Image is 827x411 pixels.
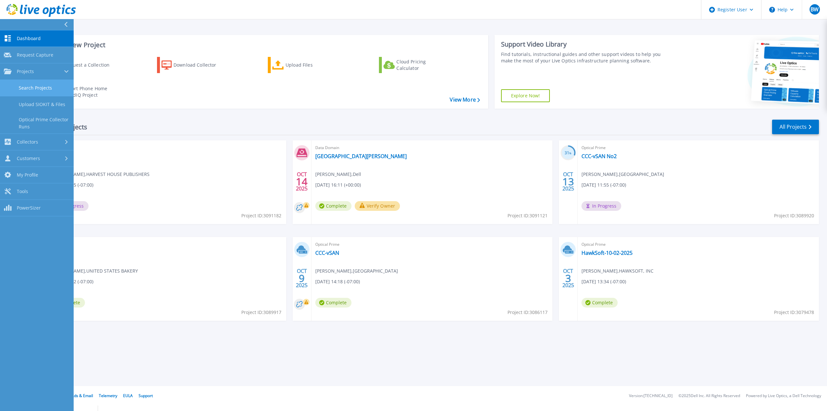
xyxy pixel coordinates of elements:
div: OCT 2025 [296,266,308,290]
span: My Profile [17,172,38,178]
span: Dashboard [17,36,41,41]
span: Complete [315,298,351,308]
li: Powered by Live Optics, a Dell Technology [746,394,821,398]
span: 3 [565,276,571,281]
span: Data Domain [315,144,549,151]
span: Optical Prime [49,241,282,248]
a: Ads & Email [71,393,93,398]
div: Upload Files [286,59,337,71]
a: HawkSoft-10-02-2025 [581,250,633,256]
span: Project ID: 3086117 [508,309,548,316]
span: [DATE] 11:55 (-07:00) [581,181,626,189]
span: Project ID: 3089920 [774,212,814,219]
span: In Progress [581,201,621,211]
span: 14 [296,179,308,184]
div: OCT 2025 [296,170,308,193]
span: Optical Prime [581,241,815,248]
span: [PERSON_NAME] , UNITED STATES BAKERY [49,267,138,275]
h3: 31 [560,149,576,157]
span: [DATE] 14:18 (-07:00) [315,278,360,285]
span: Project ID: 3091121 [508,212,548,219]
span: Customers [17,156,40,161]
li: Version: [TECHNICAL_ID] [629,394,673,398]
a: Upload Files [268,57,340,73]
span: PowerSizer [17,205,41,211]
span: [DATE] 13:34 (-07:00) [581,278,626,285]
div: OCT 2025 [562,266,574,290]
span: [PERSON_NAME] , HARVEST HOUSE PUBLISHERS [49,171,150,178]
h3: Start a New Project [46,41,480,49]
span: 13 [562,179,574,184]
span: Request Capture [17,52,53,58]
span: % [569,151,571,155]
div: Request a Collection [64,59,116,71]
a: Download Collector [157,57,229,73]
a: [GEOGRAPHIC_DATA][PERSON_NAME] [315,153,407,159]
div: OCT 2025 [562,170,574,193]
a: CCC-vSAN No2 [581,153,617,159]
span: [PERSON_NAME] , Dell [315,171,361,178]
li: © 2025 Dell Inc. All Rights Reserved [678,394,740,398]
a: CCC-vSAN [315,250,339,256]
a: All Projects [772,120,819,134]
span: BW [811,7,819,12]
div: Support Video Library [501,40,669,49]
span: 9 [299,276,305,281]
span: [DATE] 16:11 (+00:00) [315,181,361,189]
span: Complete [315,201,351,211]
span: [PERSON_NAME] , HAWKSOFT, INC [581,267,654,275]
span: Project ID: 3079478 [774,309,814,316]
div: Cloud Pricing Calculator [396,59,448,71]
span: Project ID: 3091182 [241,212,281,219]
span: Complete [581,298,618,308]
span: Optical Prime [315,241,549,248]
a: View More [450,97,480,103]
a: EULA [123,393,133,398]
a: Explore Now! [501,89,550,102]
a: Cloud Pricing Calculator [379,57,451,73]
span: Tools [17,189,28,194]
button: Verify Owner [355,201,400,211]
span: Optical Prime [49,144,282,151]
div: Import Phone Home CloudIQ Project [63,85,114,98]
span: Collectors [17,139,38,145]
div: Download Collector [173,59,225,71]
span: [PERSON_NAME] , [GEOGRAPHIC_DATA] [581,171,664,178]
span: Optical Prime [581,144,815,151]
div: Find tutorials, instructional guides and other support videos to help you make the most of your L... [501,51,669,64]
a: Request a Collection [46,57,118,73]
span: Projects [17,69,34,74]
a: Support [139,393,153,398]
a: Telemetry [99,393,117,398]
span: Project ID: 3089917 [241,309,281,316]
span: [PERSON_NAME] , [GEOGRAPHIC_DATA] [315,267,398,275]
